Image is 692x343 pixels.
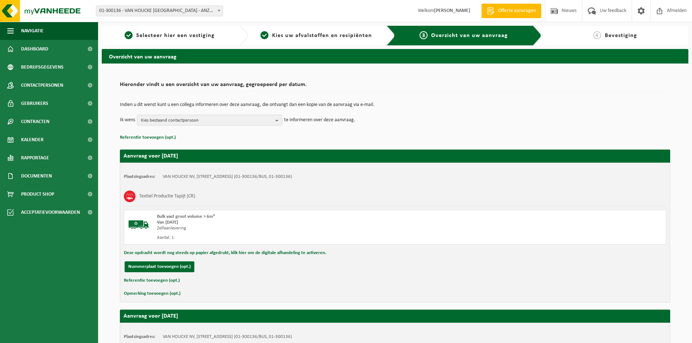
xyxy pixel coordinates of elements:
[102,49,688,63] h2: Overzicht van uw aanvraag
[120,82,670,91] h2: Hieronder vindt u een overzicht van uw aanvraag, gegroepeerd per datum.
[21,131,44,149] span: Kalender
[124,174,155,179] strong: Plaatsingsadres:
[120,102,670,107] p: Indien u dit wenst kunt u een collega informeren over deze aanvraag, die ontvangt dan een kopie v...
[21,203,80,221] span: Acceptatievoorwaarden
[124,153,178,159] strong: Aanvraag voor [DATE]
[21,167,52,185] span: Documenten
[431,33,508,38] span: Overzicht van uw aanvraag
[252,31,381,40] a: 2Kies uw afvalstoffen en recipiënten
[128,214,150,236] img: BL-SO-LV.png
[272,33,372,38] span: Kies uw afvalstoffen en recipiënten
[157,235,424,241] div: Aantal: 1
[21,58,64,76] span: Bedrijfsgegevens
[120,133,176,142] button: Referentie toevoegen (opt.)
[21,22,44,40] span: Navigatie
[21,94,48,113] span: Gebruikers
[124,334,155,339] strong: Plaatsingsadres:
[137,115,282,126] button: Kies bestaand contactpersoon
[593,31,601,39] span: 4
[21,185,54,203] span: Product Shop
[124,248,326,258] button: Deze opdracht wordt nog steeds op papier afgedrukt, klik hier om de digitale afhandeling te activ...
[136,33,215,38] span: Selecteer hier een vestiging
[124,289,181,298] button: Opmerking toevoegen (opt.)
[125,31,133,39] span: 1
[21,40,48,58] span: Dashboard
[120,115,135,126] p: Ik wens
[434,8,470,13] strong: [PERSON_NAME]
[260,31,268,39] span: 2
[21,113,49,131] span: Contracten
[124,276,180,285] button: Referentie toevoegen (opt.)
[157,220,178,225] strong: Van [DATE]
[21,149,49,167] span: Rapportage
[284,115,355,126] p: te informeren over deze aanvraag.
[496,7,538,15] span: Offerte aanvragen
[105,31,234,40] a: 1Selecteer hier een vestiging
[96,6,223,16] span: 01-300136 - VAN HOUCKE NV - ANZEGEM
[157,214,215,219] span: Bulk vast groot volume > 6m³
[157,225,424,231] div: Zelfaanlevering
[139,191,195,202] h3: Textiel Productie Tapijt (CR)
[605,33,637,38] span: Bevestiging
[96,5,223,16] span: 01-300136 - VAN HOUCKE NV - ANZEGEM
[163,334,292,340] td: VAN HOUCKE NV, [STREET_ADDRESS] (01-300136/BUS, 01-300136)
[125,261,194,272] button: Nummerplaat toevoegen (opt.)
[163,174,292,180] td: VAN HOUCKE NV, [STREET_ADDRESS] (01-300136/BUS, 01-300136)
[481,4,541,18] a: Offerte aanvragen
[21,76,63,94] span: Contactpersonen
[141,115,272,126] span: Kies bestaand contactpersoon
[124,313,178,319] strong: Aanvraag voor [DATE]
[420,31,428,39] span: 3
